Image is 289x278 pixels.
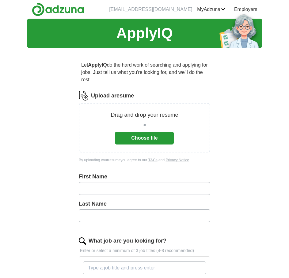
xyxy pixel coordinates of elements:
p: Drag and drop your resume [111,111,178,119]
li: [EMAIL_ADDRESS][DOMAIN_NAME] [109,6,192,13]
input: Type a job title and press enter [83,262,206,274]
img: CV Icon [79,91,89,101]
label: First Name [79,173,210,181]
label: Last Name [79,200,210,208]
span: or [143,122,146,128]
strong: ApplyIQ [88,62,107,68]
img: Adzuna logo [32,2,84,16]
img: search.png [79,237,86,245]
a: Employers [234,6,257,13]
h1: ApplyIQ [116,22,173,44]
button: Choose file [115,132,174,144]
label: What job are you looking for? [89,237,166,245]
div: By uploading your resume you agree to our and . [79,157,210,163]
a: T&Cs [148,158,158,162]
a: MyAdzuna [197,6,225,13]
p: Enter or select a minimum of 3 job titles (4-8 recommended) [79,247,210,254]
a: Privacy Notice [165,158,189,162]
p: Let do the hard work of searching and applying for jobs. Just tell us what you're looking for, an... [79,59,210,86]
label: Upload a resume [91,92,134,100]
